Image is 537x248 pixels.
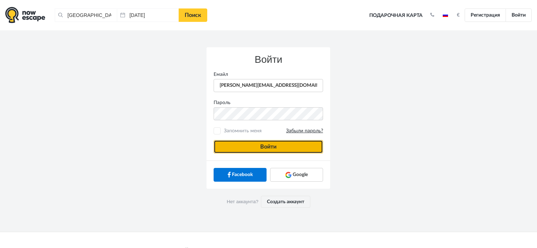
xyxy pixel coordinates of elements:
[465,8,506,22] a: Регистрация
[270,168,323,181] a: Google
[55,8,117,22] input: Город или название квеста
[506,8,532,22] a: Войти
[117,8,179,22] input: Дата
[179,8,207,22] a: Поиск
[208,99,328,106] label: Пароль
[214,140,323,153] button: Войти
[367,8,425,23] a: Подарочная карта
[5,7,45,23] img: logo
[286,128,323,134] a: Забыли пароль?
[453,12,463,19] button: €
[207,189,330,215] div: Нет аккаунта?
[293,171,308,178] span: Google
[222,127,323,134] span: Запомнить меня
[443,13,448,17] img: ru.jpg
[215,129,220,133] input: Запомнить меняЗабыли пароль?
[232,171,253,178] span: Facebook
[208,71,328,78] label: Емайл
[214,54,323,65] h3: Войти
[457,13,460,18] strong: €
[214,168,267,181] a: Facebook
[261,196,310,208] a: Создать аккаунт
